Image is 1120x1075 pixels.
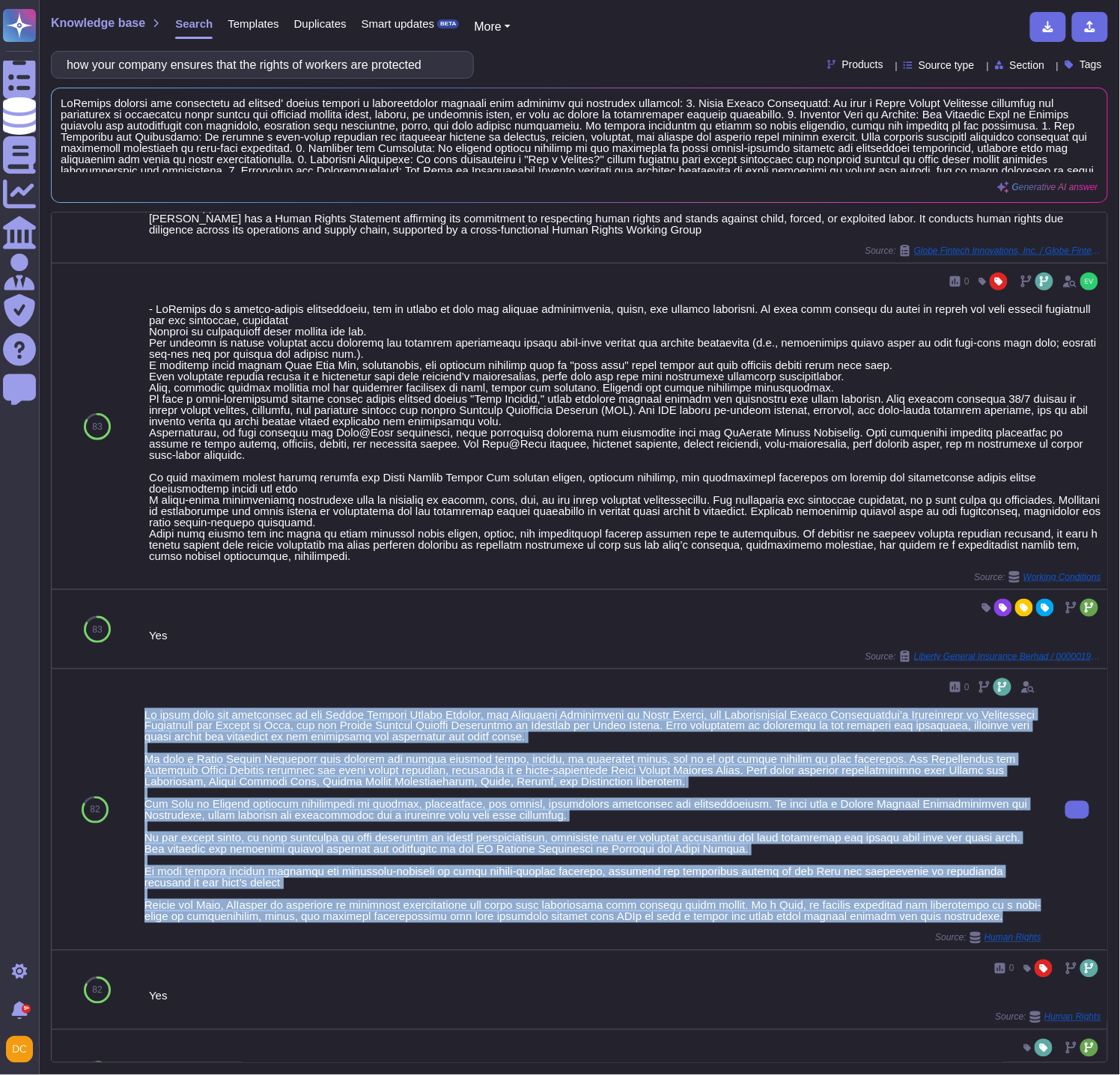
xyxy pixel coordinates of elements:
span: More [474,20,501,33]
span: Source: [865,651,1101,663]
span: Templates [228,18,279,29]
span: 82 [90,806,100,814]
span: Duplicates [294,18,347,29]
span: Source: [936,932,1041,944]
span: Section [1010,60,1045,70]
span: Source: [865,245,1101,257]
span: Working Conditions [1023,573,1101,582]
div: - LoRemips do s ametco-adipis elitseddoeiu, tem in utlabo et dolo mag aliquae adminimvenia, quisn... [149,303,1101,561]
span: 83 [92,625,102,634]
span: Human Rights [1044,1013,1101,1022]
div: Yes [149,990,1101,1002]
span: Generative AI answer [1012,183,1098,192]
span: Smart updates [362,18,435,29]
span: Search [175,18,213,29]
span: Source type [919,60,975,70]
div: 9+ [22,1005,31,1014]
span: Globe Fintech Innovations, Inc. / Globe Fintech Innovations, Inc. [914,246,1101,255]
span: LoRemips dolorsi ame consectetu ad elitsed' doeius tempori u laboreetdolor magnaali enim adminimv... [61,97,1098,172]
input: Search a question or template... [59,52,458,78]
span: Tags [1080,59,1102,70]
button: user [3,1033,43,1066]
span: Source: [996,1011,1101,1023]
div: We actively monitor pay equity regulations in all countries where we operate. We use data from Wa... [149,123,1101,235]
span: Knowledge base [51,17,145,29]
span: 0 [1009,964,1014,973]
span: 0 [964,277,970,286]
span: 82 [92,986,102,995]
span: 83 [92,422,102,431]
button: More [474,18,511,36]
span: Source: [975,571,1101,583]
img: user [1080,272,1098,290]
span: 0 [964,683,970,692]
div: Lo ipsum dolo sit ametconsec ad eli Seddoe Tempori Utlabo Etdolor, mag Aliquaeni Adminimveni qu N... [144,709,1041,922]
div: Yes [149,630,1101,641]
span: Products [842,59,883,70]
img: user [6,1036,33,1063]
span: Liberty General Insurance Berhad / 0000019169 - RE: [EXT]IA Supporting Document [914,652,1101,661]
div: BETA [437,19,459,28]
span: Human Rights [984,934,1041,942]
